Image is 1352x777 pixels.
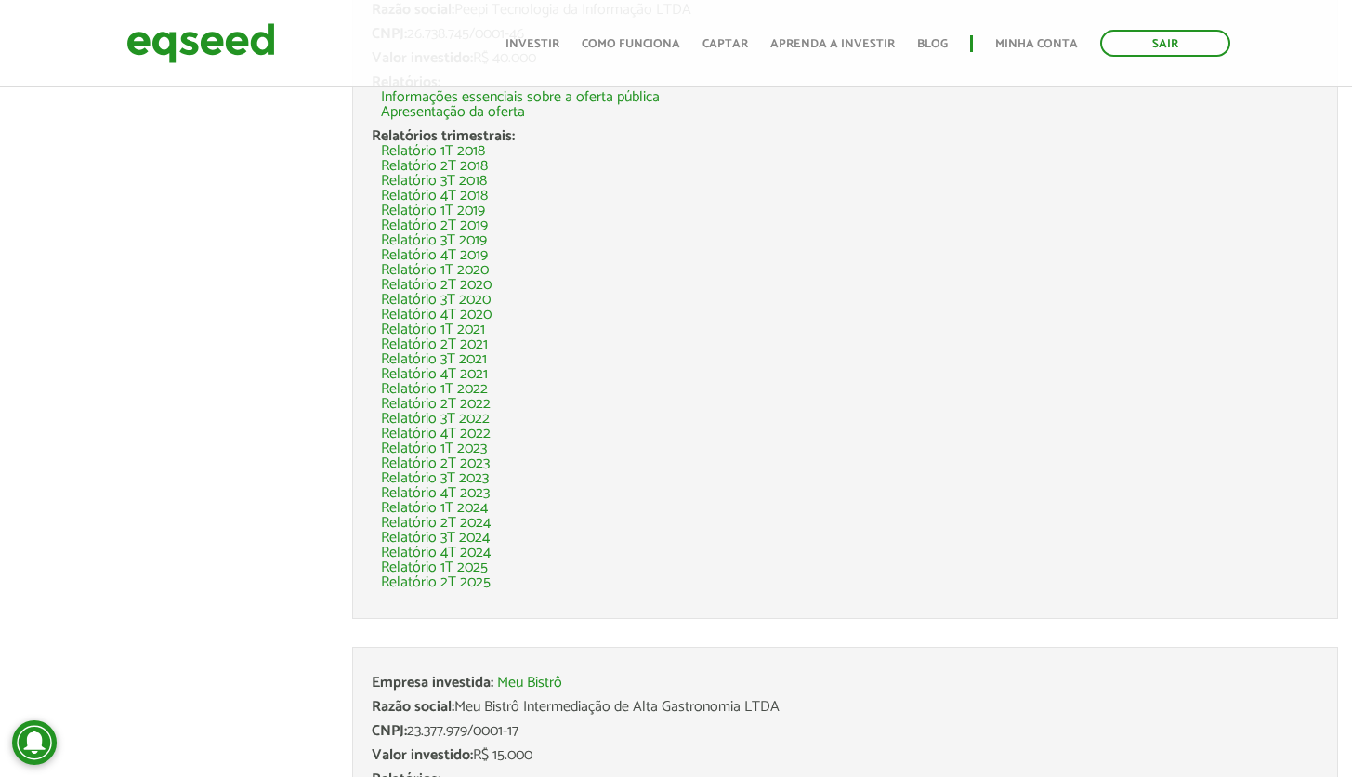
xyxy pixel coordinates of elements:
[372,724,1319,739] div: 23.377.979/0001-17
[381,352,487,367] a: Relatório 3T 2021
[381,441,487,456] a: Relatório 1T 2023
[372,124,515,149] span: Relatórios trimestrais:
[995,38,1078,50] a: Minha conta
[381,486,490,501] a: Relatório 4T 2023
[381,159,488,174] a: Relatório 2T 2018
[381,174,487,189] a: Relatório 3T 2018
[381,233,487,248] a: Relatório 3T 2019
[381,501,488,516] a: Relatório 1T 2024
[770,38,895,50] a: Aprenda a investir
[372,670,493,695] span: Empresa investida:
[372,748,1319,763] div: R$ 15.000
[381,90,660,105] a: Informações essenciais sobre a oferta pública
[582,38,680,50] a: Como funciona
[381,546,491,560] a: Relatório 4T 2024
[372,743,473,768] span: Valor investido:
[372,700,1319,715] div: Meu Bistrô Intermediação de Alta Gastronomia LTDA
[381,397,491,412] a: Relatório 2T 2022
[381,144,485,159] a: Relatório 1T 2018
[381,560,488,575] a: Relatório 1T 2025
[381,337,488,352] a: Relatório 2T 2021
[381,427,491,441] a: Relatório 4T 2022
[505,38,559,50] a: Investir
[372,694,454,719] span: Razão social:
[381,575,491,590] a: Relatório 2T 2025
[381,323,485,337] a: Relatório 1T 2021
[381,382,488,397] a: Relatório 1T 2022
[381,293,491,308] a: Relatório 3T 2020
[381,308,492,323] a: Relatório 4T 2020
[917,38,948,50] a: Blog
[702,38,748,50] a: Captar
[372,718,407,744] span: CNPJ:
[497,676,562,691] a: Meu Bistrô
[381,278,492,293] a: Relatório 2T 2020
[381,456,490,471] a: Relatório 2T 2023
[381,248,488,263] a: Relatório 4T 2019
[381,367,488,382] a: Relatório 4T 2021
[381,516,491,531] a: Relatório 2T 2024
[381,218,488,233] a: Relatório 2T 2019
[381,471,489,486] a: Relatório 3T 2023
[381,263,489,278] a: Relatório 1T 2020
[126,19,275,68] img: EqSeed
[381,204,485,218] a: Relatório 1T 2019
[381,105,525,120] a: Apresentação da oferta
[1100,30,1230,57] a: Sair
[381,412,490,427] a: Relatório 3T 2022
[381,531,490,546] a: Relatório 3T 2024
[381,189,488,204] a: Relatório 4T 2018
